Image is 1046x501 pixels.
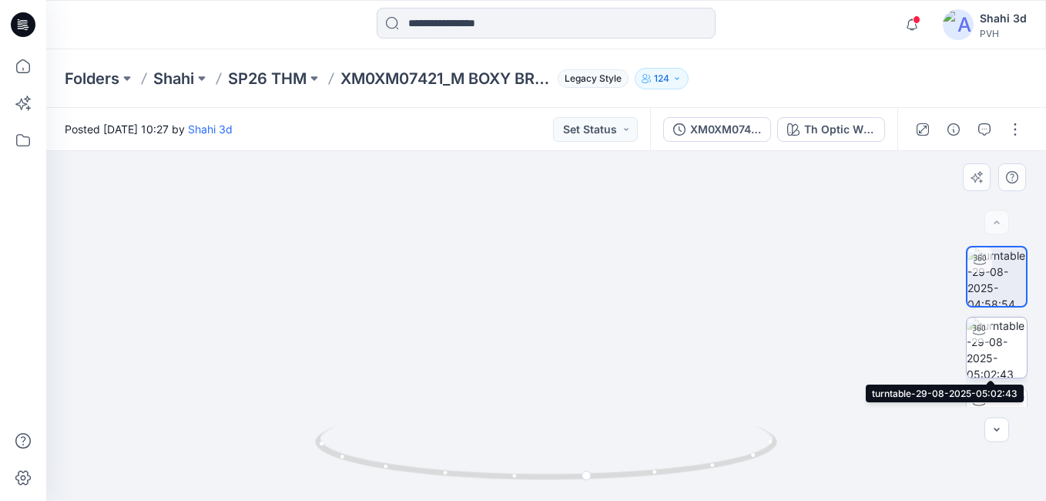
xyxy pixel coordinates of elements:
img: avatar [943,9,974,40]
div: PVH [980,28,1027,39]
img: turntable-29-08-2025-04:58:54 [967,247,1026,306]
img: turntable-29-08-2025-05:02:43 [967,318,1027,378]
button: XM0XM07421_M BOXY BRETON STRIPE HALF ZIP_PROTO_V01 [663,117,771,142]
span: Posted [DATE] 10:27 by [65,121,233,137]
button: Details [941,117,966,142]
button: Legacy Style [551,68,629,89]
a: Shahi 3d [188,123,233,136]
div: Th Optic White - YCF [804,121,875,138]
p: 124 [654,70,669,87]
div: Shahi 3d [980,9,1027,28]
a: Folders [65,68,119,89]
a: Shahi [153,68,194,89]
button: 124 [635,68,689,89]
div: XM0XM07421_M BOXY BRETON STRIPE HALF ZIP_PROTO_V01 [690,121,761,138]
a: SP26 THM [228,68,307,89]
img: turntable-29-08-2025-06:08:48 [967,388,1027,449]
span: Legacy Style [558,69,629,88]
p: XM0XM07421_M BOXY BRETON STRIPE HALF ZIP_PROTO_V01 [340,68,551,89]
button: Th Optic White - YCF [777,117,885,142]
